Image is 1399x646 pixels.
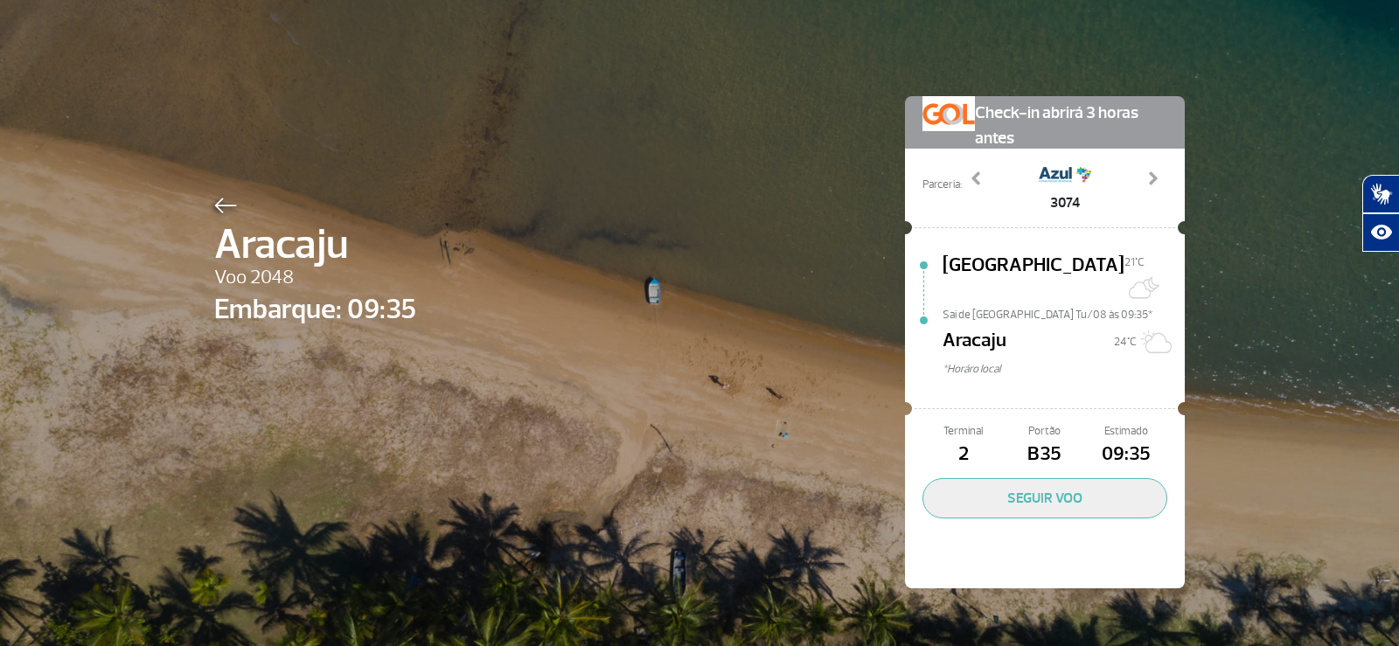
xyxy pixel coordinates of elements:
img: Muitas nuvens [1124,270,1159,305]
span: Terminal [922,423,1004,440]
span: *Horáro local [943,361,1185,378]
span: Aracaju [943,326,1006,361]
div: Plugin de acessibilidade da Hand Talk. [1362,175,1399,252]
button: Abrir tradutor de língua de sinais. [1362,175,1399,213]
span: Estimado [1086,423,1167,440]
span: [GEOGRAPHIC_DATA] [943,251,1124,307]
span: 24°C [1114,335,1137,349]
span: 3074 [1039,192,1091,213]
img: Sol com algumas nuvens [1137,324,1172,359]
span: Embarque: 09:35 [214,288,416,330]
span: Check-in abrirá 3 horas antes [975,96,1167,151]
span: 09:35 [1086,440,1167,469]
span: Parceria: [922,177,962,193]
span: Aracaju [214,213,416,276]
span: Voo 2048 [214,263,416,293]
button: Abrir recursos assistivos. [1362,213,1399,252]
span: 2 [922,440,1004,469]
span: 21°C [1124,255,1145,269]
button: SEGUIR VOO [922,478,1167,518]
span: Portão [1004,423,1085,440]
span: Sai de [GEOGRAPHIC_DATA] Tu/08 às 09:35* [943,307,1185,319]
span: B35 [1004,440,1085,469]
